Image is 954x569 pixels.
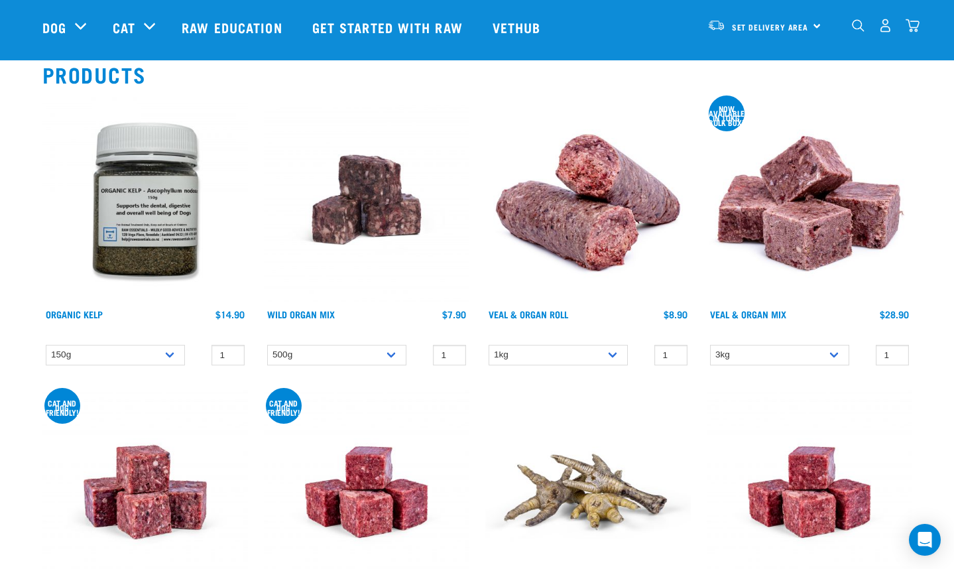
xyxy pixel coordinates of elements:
[42,97,248,302] img: 10870
[442,309,466,320] div: $7.90
[267,312,335,316] a: Wild Organ Mix
[709,106,745,125] div: now available in 10kg bulk box!
[46,312,103,316] a: Organic Kelp
[264,97,469,302] img: Wild Organ Mix
[710,312,786,316] a: Veal & Organ Mix
[211,345,245,365] input: 1
[42,62,912,86] h2: Products
[168,1,298,54] a: Raw Education
[880,309,909,320] div: $28.90
[906,19,920,32] img: home-icon@2x.png
[876,345,909,365] input: 1
[113,17,135,37] a: Cat
[489,312,568,316] a: Veal & Organ Roll
[654,345,687,365] input: 1
[485,97,691,302] img: Veal Organ Mix Roll 01
[299,1,479,54] a: Get started with Raw
[266,401,302,414] div: Cat and dog friendly!
[707,97,912,302] img: 1158 Veal Organ Mix 01
[479,1,558,54] a: Vethub
[42,17,66,37] a: Dog
[44,401,80,414] div: cat and dog friendly!
[878,19,892,32] img: user.png
[852,19,865,32] img: home-icon-1@2x.png
[909,524,941,556] div: Open Intercom Messenger
[707,19,725,31] img: van-moving.png
[664,309,687,320] div: $8.90
[732,25,809,29] span: Set Delivery Area
[433,345,466,365] input: 1
[215,309,245,320] div: $14.90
